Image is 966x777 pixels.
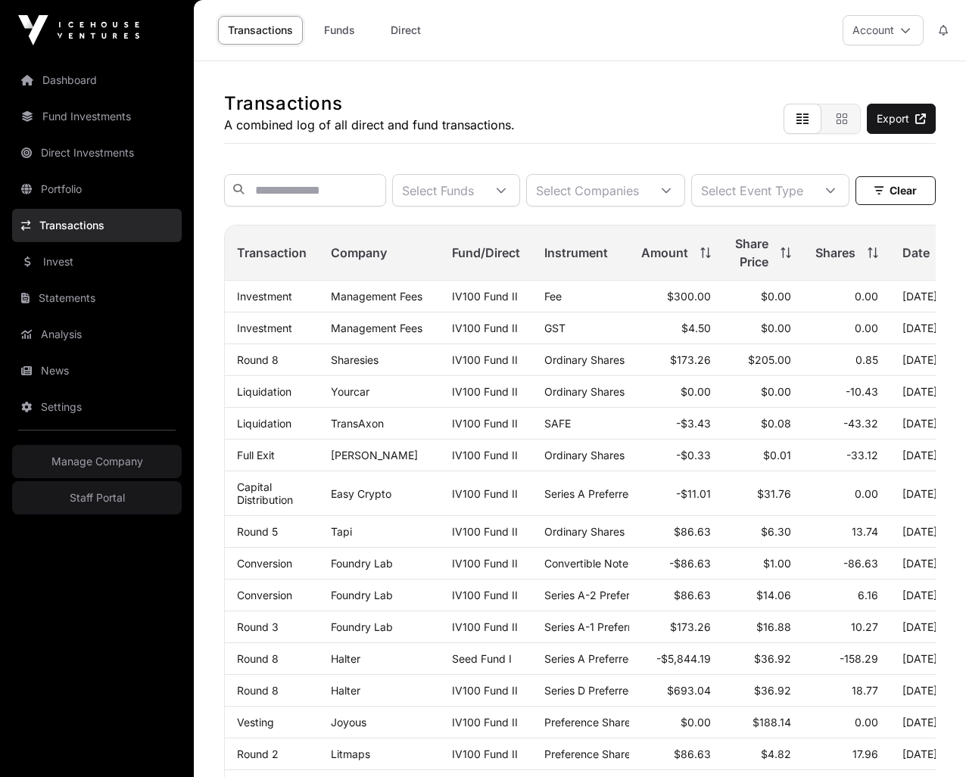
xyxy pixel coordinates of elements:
[237,525,278,538] a: Round 5
[218,16,303,45] a: Transactions
[331,385,369,398] a: Yourcar
[629,440,723,471] td: -$0.33
[237,417,291,430] a: Liquidation
[331,353,379,366] a: Sharesies
[890,408,964,440] td: [DATE]
[452,353,518,366] a: IV100 Fund II
[331,620,393,633] a: Foundry Lab
[852,747,878,760] span: 17.96
[375,16,436,45] a: Direct
[852,684,878,697] span: 18.77
[855,322,878,334] span: 0.00
[331,525,352,538] a: Tapi
[12,281,182,315] a: Statements
[756,620,791,633] span: $16.88
[890,738,964,770] td: [DATE]
[692,175,812,206] div: Select Event Type
[735,235,768,271] span: Share Price
[544,322,566,334] span: GST
[237,385,291,398] a: Liquidation
[544,290,562,303] span: Fee
[331,716,366,729] a: Joyous
[629,707,723,738] td: $0.00
[237,684,279,697] a: Round 8
[224,92,515,116] h1: Transactions
[544,557,674,570] span: Convertible Note ([DATE])
[452,684,518,697] a: IV100 Fund II
[309,16,369,45] a: Funds
[890,281,964,312] td: [DATE]
[757,487,791,500] span: $31.76
[855,290,878,303] span: 0.00
[452,290,518,303] a: IV100 Fund II
[331,652,360,665] a: Halter
[527,175,648,206] div: Select Companies
[754,684,791,697] span: $36.92
[544,589,678,601] span: Series A-2 Preferred Stock
[544,620,676,633] span: Series A-1 Preferred Stock
[452,322,518,334] a: IV100 Fund II
[629,675,723,707] td: $693.04
[12,481,182,514] a: Staff Portal
[12,245,182,278] a: Invest
[753,716,791,729] span: $188.14
[890,471,964,516] td: [DATE]
[629,281,723,312] td: $300.00
[754,652,791,665] span: $36.92
[237,449,275,462] a: Full Exit
[452,557,518,570] a: IV100 Fund II
[763,557,791,570] span: $1.00
[890,516,964,548] td: [DATE]
[763,449,791,462] span: $0.01
[544,747,636,760] span: Preference Shares
[890,707,964,738] td: [DATE]
[452,747,518,760] a: IV100 Fund II
[840,652,878,665] span: -158.29
[544,716,636,729] span: Preference Shares
[761,290,791,303] span: $0.00
[843,417,878,430] span: -43.32
[855,487,878,500] span: 0.00
[452,620,518,633] a: IV100 Fund II
[544,684,667,697] span: Series D Preferred Stock
[452,385,518,398] a: IV100 Fund II
[843,15,924,45] button: Account
[452,716,518,729] a: IV100 Fund II
[237,557,292,570] a: Conversion
[761,525,791,538] span: $6.30
[12,318,182,351] a: Analysis
[452,652,512,665] a: Seed Fund I
[629,580,723,611] td: $86.63
[756,589,791,601] span: $14.06
[629,376,723,408] td: $0.00
[629,738,723,770] td: $86.63
[629,312,723,344] td: $4.50
[855,176,936,205] button: Clear
[748,353,791,366] span: $205.00
[902,244,930,262] span: Date
[237,244,307,262] span: Transaction
[544,353,625,366] span: Ordinary Shares
[846,449,878,462] span: -33.12
[890,376,964,408] td: [DATE]
[852,525,878,538] span: 13.74
[331,747,370,760] a: Litmaps
[452,487,518,500] a: IV100 Fund II
[12,390,182,424] a: Settings
[237,353,279,366] a: Round 8
[331,244,387,262] span: Company
[890,580,964,611] td: [DATE]
[761,385,791,398] span: $0.00
[890,611,964,643] td: [DATE]
[629,471,723,516] td: -$11.01
[331,589,393,601] a: Foundry Lab
[18,15,139,45] img: Icehouse Ventures Logo
[851,620,878,633] span: 10.27
[452,525,518,538] a: IV100 Fund II
[544,449,625,462] span: Ordinary Shares
[890,548,964,580] td: [DATE]
[12,172,182,206] a: Portfolio
[761,747,791,760] span: $4.82
[237,716,274,729] a: Vesting
[12,100,182,133] a: Fund Investments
